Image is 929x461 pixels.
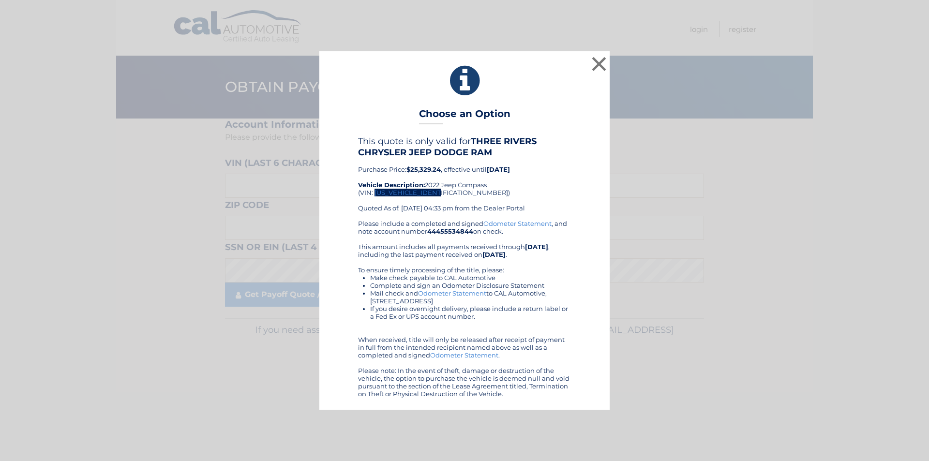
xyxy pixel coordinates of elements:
a: Odometer Statement [483,220,552,227]
a: Odometer Statement [430,351,498,359]
b: [DATE] [525,243,548,251]
b: THREE RIVERS CHRYSLER JEEP DODGE RAM [358,136,537,157]
a: Odometer Statement [418,289,486,297]
b: 44455534844 [427,227,473,235]
strong: Vehicle Description: [358,181,425,189]
b: [DATE] [482,251,506,258]
div: Please include a completed and signed , and note account number on check. This amount includes al... [358,220,571,398]
li: If you desire overnight delivery, please include a return label or a Fed Ex or UPS account number. [370,305,571,320]
li: Complete and sign an Odometer Disclosure Statement [370,282,571,289]
b: $25,329.24 [406,165,441,173]
button: × [589,54,609,74]
h4: This quote is only valid for [358,136,571,157]
div: Purchase Price: , effective until 2022 Jeep Compass (VIN: [US_VEHICLE_IDENTIFICATION_NUMBER]) Quo... [358,136,571,219]
h3: Choose an Option [419,108,510,125]
li: Make check payable to CAL Automotive [370,274,571,282]
b: [DATE] [487,165,510,173]
li: Mail check and to CAL Automotive, [STREET_ADDRESS] [370,289,571,305]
